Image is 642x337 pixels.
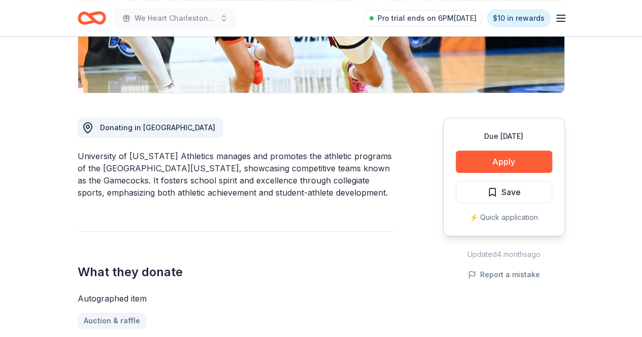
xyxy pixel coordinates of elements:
[456,151,552,173] button: Apply
[134,12,216,24] span: We Heart Charleston Fashion Show Benefit
[501,185,521,199] span: Save
[100,123,215,132] span: Donating in [GEOGRAPHIC_DATA]
[78,264,394,280] h2: What they donate
[114,8,236,28] button: We Heart Charleston Fashion Show Benefit
[78,6,106,30] a: Home
[487,9,551,27] a: $10 in rewards
[78,313,146,329] a: Auction & raffle
[456,211,552,223] div: ⚡️ Quick application
[78,292,394,305] div: Autographed item
[378,12,477,24] span: Pro trial ends on 6PM[DATE]
[456,130,552,142] div: Due [DATE]
[443,248,565,260] div: Updated 4 months ago
[468,269,540,281] button: Report a mistake
[363,10,483,26] a: Pro trial ends on 6PM[DATE]
[456,181,552,203] button: Save
[78,150,394,199] div: University of [US_STATE] Athletics manages and promotes the athletic programs of the [GEOGRAPHIC_...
